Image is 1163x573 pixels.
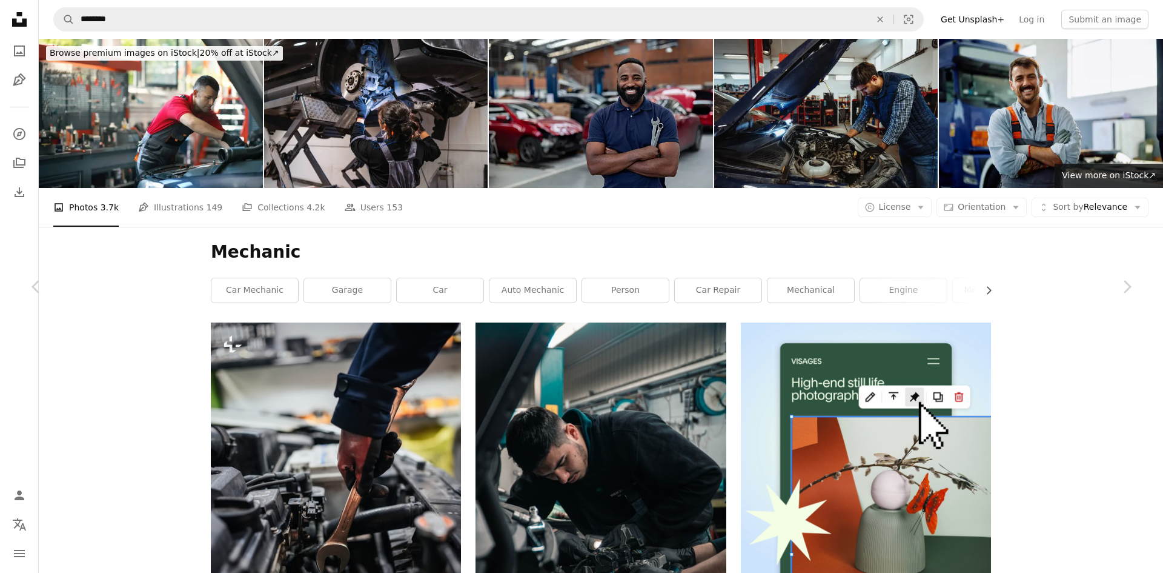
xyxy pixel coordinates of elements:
[714,39,938,188] img: Car mechanic fixing the car in car repair shop. Young engineer checking the car and fixing electr...
[953,278,1039,303] a: mechanic shop
[264,39,488,188] img: Female mechanic inspecting car brakes on hydraulic lift in repair shop
[7,512,31,537] button: Language
[894,8,923,31] button: Visual search
[675,278,761,303] a: car repair
[489,39,713,188] img: Happy mechanic working at an auto repair shop and holding tools
[475,505,726,516] a: man in black jacket and blue denim jeans riding motorcycle
[489,278,576,303] a: auto mechanic
[1062,170,1156,180] span: View more on iStock ↗
[345,188,403,227] a: Users 153
[7,39,31,63] a: Photos
[306,201,325,214] span: 4.2k
[933,10,1012,29] a: Get Unsplash+
[211,241,991,263] h1: Mechanic
[582,278,669,303] a: person
[138,188,222,227] a: Illustrations 149
[211,278,298,303] a: car mechanic
[1055,164,1163,188] a: View more on iStock↗
[860,278,947,303] a: engine
[7,180,31,204] a: Download History
[304,278,391,303] a: garage
[7,151,31,175] a: Collections
[7,122,31,146] a: Explore
[879,202,911,212] span: License
[53,7,924,32] form: Find visuals sitewide
[858,198,932,217] button: License
[7,541,31,566] button: Menu
[939,39,1163,188] img: Portrait of confident truck repair shop owner looking at camera.
[1053,201,1127,213] span: Relevance
[386,201,403,214] span: 153
[7,68,31,92] a: Illustrations
[211,505,461,516] a: a man is working on a car engine
[39,39,290,68] a: Browse premium images on iStock|20% off at iStock↗
[1032,198,1148,217] button: Sort byRelevance
[1061,10,1148,29] button: Submit an image
[242,188,325,227] a: Collections 4.2k
[397,278,483,303] a: car
[936,198,1027,217] button: Orientation
[54,8,75,31] button: Search Unsplash
[1012,10,1052,29] a: Log in
[50,48,199,58] span: Browse premium images on iStock |
[7,483,31,508] a: Log in / Sign up
[50,48,279,58] span: 20% off at iStock ↗
[867,8,893,31] button: Clear
[1053,202,1083,212] span: Sort by
[39,39,263,188] img: Car mechanic working the engine bay
[1090,229,1163,345] a: Next
[958,202,1006,212] span: Orientation
[767,278,854,303] a: mechanical
[207,201,223,214] span: 149
[978,278,991,303] button: scroll list to the right
[741,323,991,573] img: file-1723602894256-972c108553a7image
